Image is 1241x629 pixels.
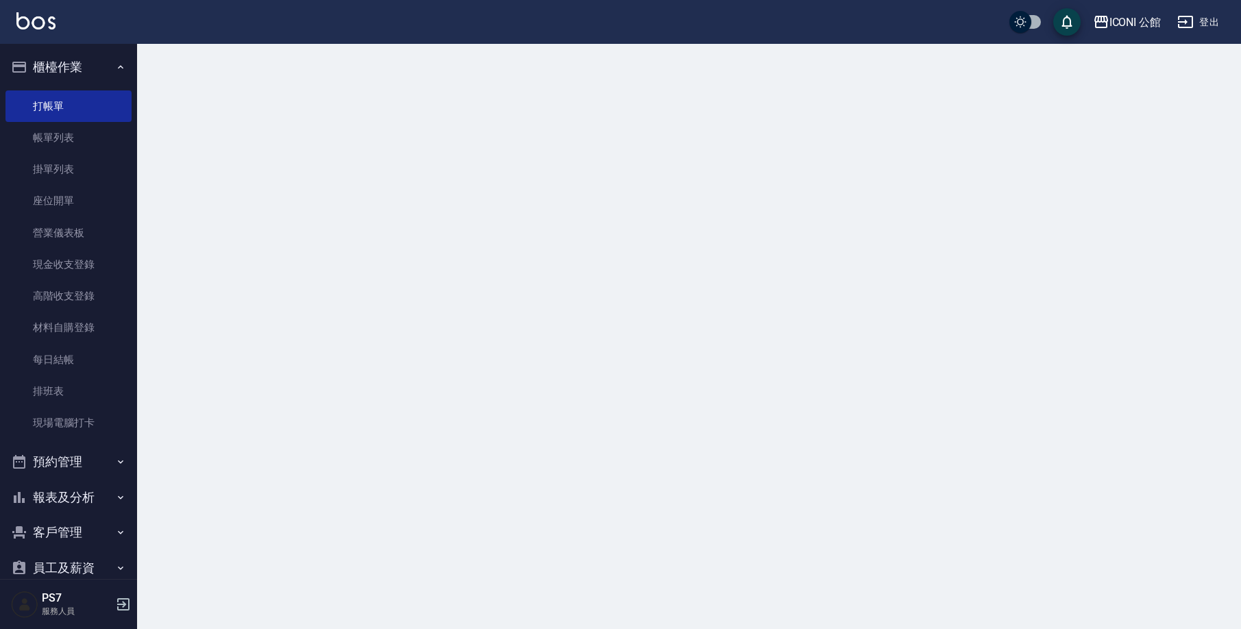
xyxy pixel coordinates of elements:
a: 現場電腦打卡 [5,407,132,439]
a: 材料自購登錄 [5,312,132,343]
button: 客戶管理 [5,515,132,550]
a: 打帳單 [5,90,132,122]
img: Person [11,591,38,618]
h5: PS7 [42,591,112,605]
img: Logo [16,12,56,29]
a: 每日結帳 [5,344,132,375]
a: 高階收支登錄 [5,280,132,312]
div: ICONI 公館 [1109,14,1162,31]
p: 服務人員 [42,605,112,617]
button: save [1053,8,1081,36]
a: 排班表 [5,375,132,407]
a: 帳單列表 [5,122,132,153]
button: 櫃檯作業 [5,49,132,85]
button: 報表及分析 [5,480,132,515]
a: 座位開單 [5,185,132,217]
button: 預約管理 [5,444,132,480]
a: 現金收支登錄 [5,249,132,280]
button: 員工及薪資 [5,550,132,586]
button: ICONI 公館 [1088,8,1167,36]
a: 營業儀表板 [5,217,132,249]
button: 登出 [1172,10,1225,35]
a: 掛單列表 [5,153,132,185]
